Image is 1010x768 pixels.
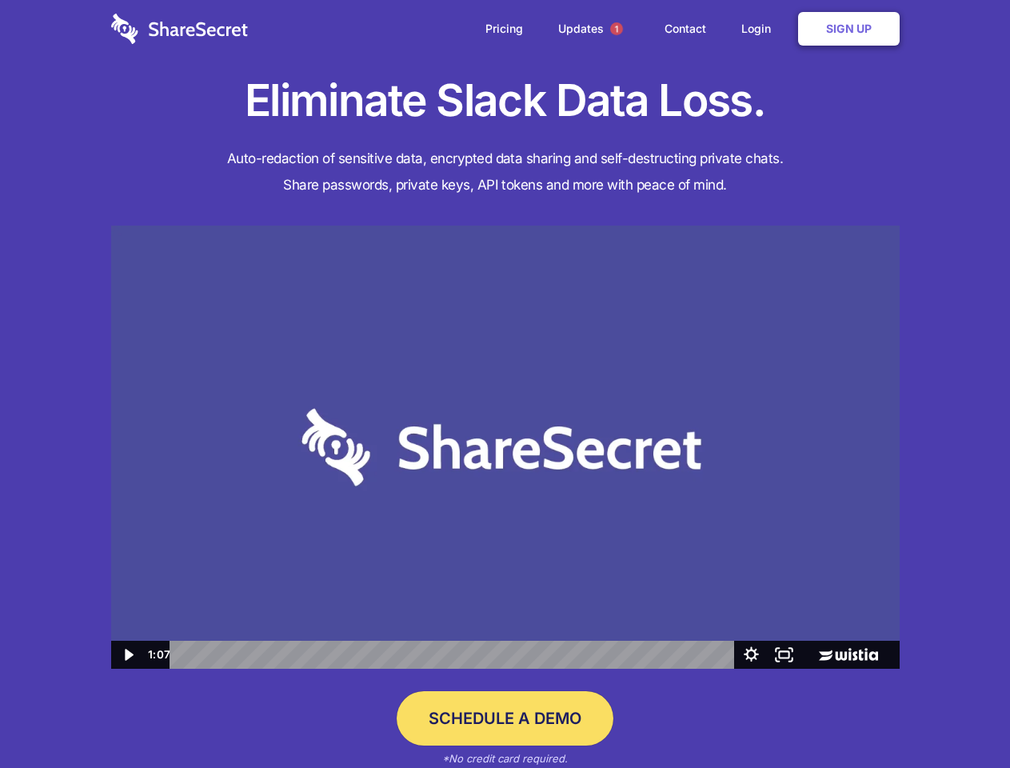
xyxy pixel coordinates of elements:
[111,14,248,44] img: logo-wordmark-white-trans-d4663122ce5f474addd5e946df7df03e33cb6a1c49d2221995e7729f52c070b2.svg
[111,146,900,198] h4: Auto-redaction of sensitive data, encrypted data sharing and self-destructing private chats. Shar...
[111,226,900,670] img: Sharesecret
[111,72,900,130] h1: Eliminate Slack Data Loss.
[725,4,795,54] a: Login
[649,4,722,54] a: Contact
[111,641,144,669] button: Play Video
[469,4,539,54] a: Pricing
